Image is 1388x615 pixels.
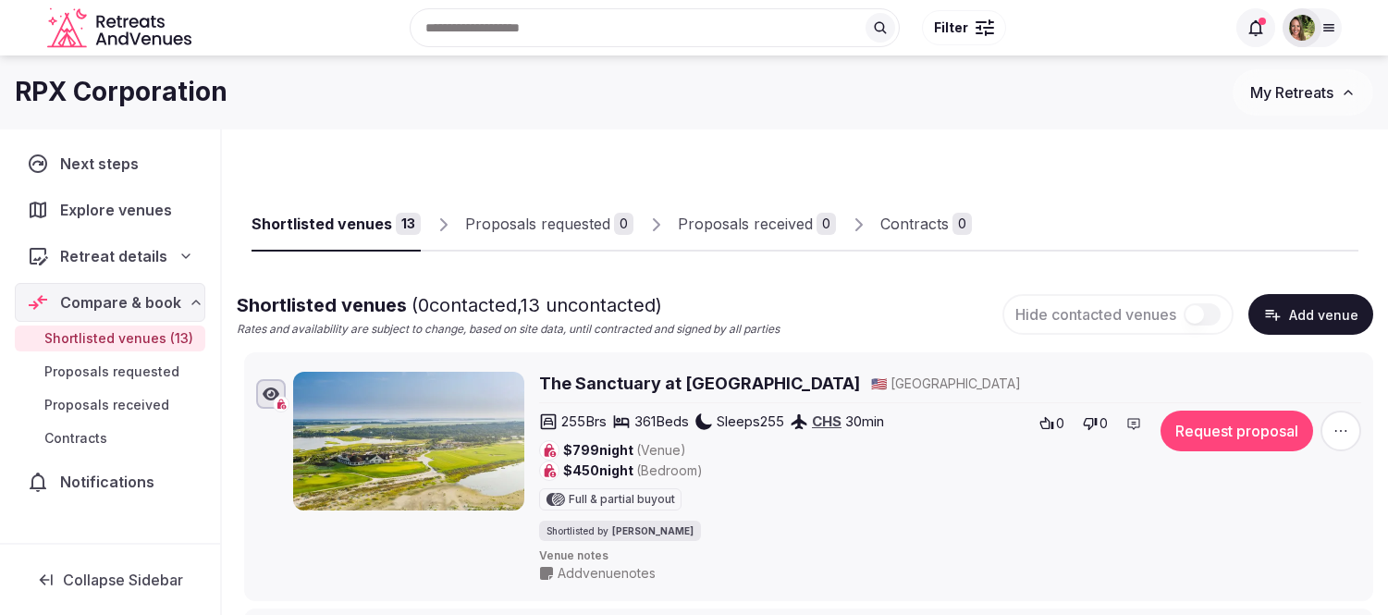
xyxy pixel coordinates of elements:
[569,494,675,505] span: Full & partial buyout
[15,191,205,229] a: Explore venues
[15,144,205,183] a: Next steps
[60,199,179,221] span: Explore venues
[952,213,972,235] div: 0
[1015,305,1176,324] span: Hide contacted venues
[1161,411,1313,451] button: Request proposal
[47,7,195,49] svg: Retreats and Venues company logo
[411,294,662,316] span: ( 0 contacted, 13 uncontacted)
[817,213,836,235] div: 0
[539,548,1361,564] span: Venue notes
[15,560,205,600] button: Collapse Sidebar
[15,326,205,351] a: Shortlisted venues (13)
[880,213,949,235] div: Contracts
[612,524,694,537] span: [PERSON_NAME]
[845,412,884,431] span: 30 min
[614,213,633,235] div: 0
[60,471,162,493] span: Notifications
[44,329,193,348] span: Shortlisted venues (13)
[812,412,841,430] a: CHS
[717,412,784,431] span: Sleeps 255
[1077,411,1113,437] button: 0
[634,412,689,431] span: 361 Beds
[922,10,1006,45] button: Filter
[15,359,205,385] a: Proposals requested
[880,198,972,252] a: Contracts0
[237,322,780,338] p: Rates and availability are subject to change, based on site data, until contracted and signed by ...
[252,213,392,235] div: Shortlisted venues
[934,18,968,37] span: Filter
[563,441,686,460] span: $799 night
[558,564,656,583] span: Add venue notes
[1233,69,1373,116] button: My Retreats
[1056,414,1064,433] span: 0
[465,213,610,235] div: Proposals requested
[678,213,813,235] div: Proposals received
[15,392,205,418] a: Proposals received
[237,294,662,316] span: Shortlisted venues
[15,425,205,451] a: Contracts
[15,74,227,110] h1: RPX Corporation
[60,153,146,175] span: Next steps
[44,363,179,381] span: Proposals requested
[60,245,167,267] span: Retreat details
[539,372,860,395] a: The Sanctuary at [GEOGRAPHIC_DATA]
[15,462,205,501] a: Notifications
[563,461,703,480] span: $450 night
[44,396,169,414] span: Proposals received
[1099,414,1108,433] span: 0
[561,412,607,431] span: 255 Brs
[60,291,181,314] span: Compare & book
[1034,411,1070,437] button: 0
[63,571,183,589] span: Collapse Sidebar
[636,462,703,478] span: (Bedroom)
[1289,15,1315,41] img: Shay Tippie
[871,375,887,391] span: 🇺🇸
[539,521,701,541] div: Shortlisted by
[293,372,524,510] img: The Sanctuary at Kiawah Island Golf Resort
[891,375,1021,393] span: [GEOGRAPHIC_DATA]
[678,198,836,252] a: Proposals received0
[252,198,421,252] a: Shortlisted venues13
[871,375,887,393] button: 🇺🇸
[396,213,421,235] div: 13
[44,429,107,448] span: Contracts
[47,7,195,49] a: Visit the homepage
[1248,294,1373,335] button: Add venue
[636,442,686,458] span: (Venue)
[1250,83,1333,102] span: My Retreats
[465,198,633,252] a: Proposals requested0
